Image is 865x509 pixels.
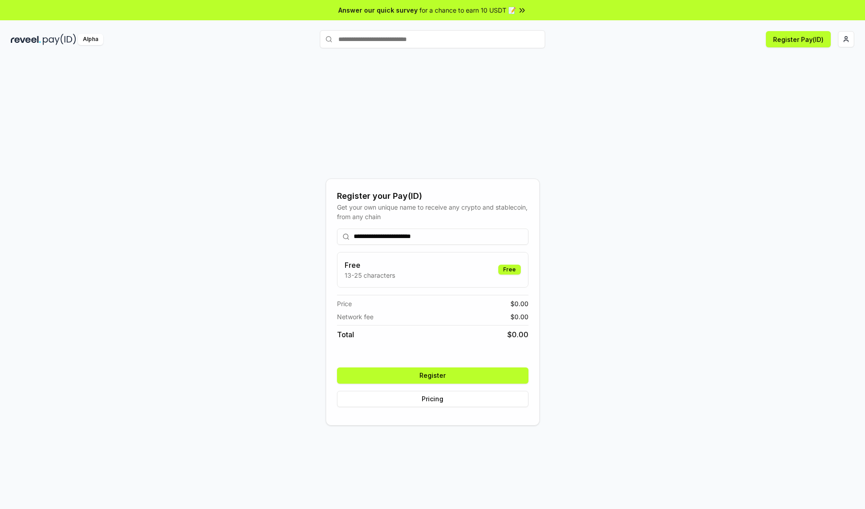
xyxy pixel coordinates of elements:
[507,329,528,340] span: $ 0.00
[510,299,528,308] span: $ 0.00
[337,202,528,221] div: Get your own unique name to receive any crypto and stablecoin, from any chain
[345,271,395,280] p: 13-25 characters
[766,31,831,47] button: Register Pay(ID)
[43,34,76,45] img: pay_id
[510,312,528,321] span: $ 0.00
[337,329,354,340] span: Total
[337,312,373,321] span: Network fee
[337,367,528,384] button: Register
[11,34,41,45] img: reveel_dark
[498,265,521,275] div: Free
[78,34,103,45] div: Alpha
[419,5,516,15] span: for a chance to earn 10 USDT 📝
[337,391,528,407] button: Pricing
[345,260,395,271] h3: Free
[338,5,418,15] span: Answer our quick survey
[337,190,528,202] div: Register your Pay(ID)
[337,299,352,308] span: Price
